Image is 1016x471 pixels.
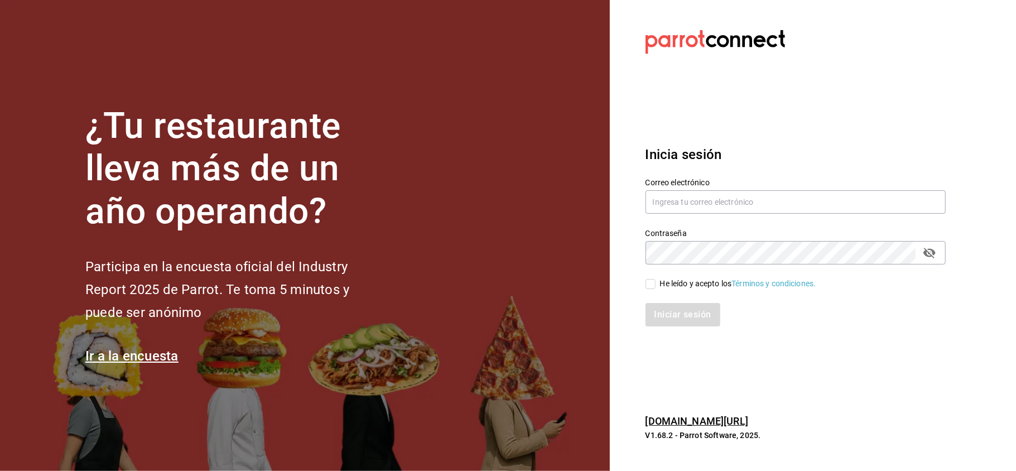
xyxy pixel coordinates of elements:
[731,279,816,288] a: Términos y condiciones.
[646,430,946,441] p: V1.68.2 - Parrot Software, 2025.
[85,256,387,324] h2: Participa en la encuesta oficial del Industry Report 2025 de Parrot. Te toma 5 minutos y puede se...
[646,229,946,237] label: Contraseña
[646,190,946,214] input: Ingresa tu correo electrónico
[646,415,748,427] a: [DOMAIN_NAME][URL]
[85,348,179,364] a: Ir a la encuesta
[920,243,939,262] button: passwordField
[646,179,946,186] label: Correo electrónico
[646,145,946,165] h3: Inicia sesión
[660,278,816,290] div: He leído y acepto los
[85,105,387,233] h1: ¿Tu restaurante lleva más de un año operando?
